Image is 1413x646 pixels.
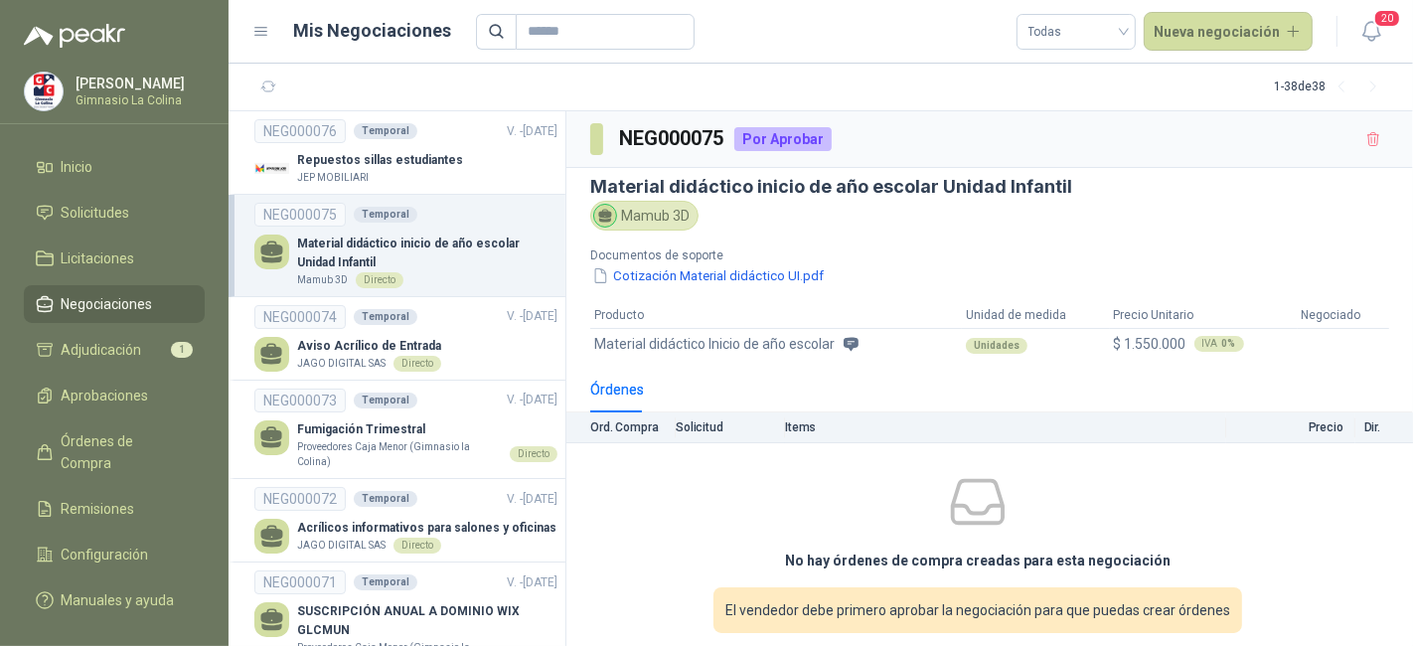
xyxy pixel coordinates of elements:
[24,377,205,414] a: Aprobaciones
[24,194,205,232] a: Solicitudes
[24,581,205,619] a: Manuales y ayuda
[590,246,982,265] p: Documentos de soporte
[62,293,153,315] span: Negociaciones
[254,487,557,554] a: NEG000072TemporalV. -[DATE] Acrílicos informativos para salones y oficinasJAGO DIGITAL SASDirecto
[62,339,142,361] span: Adjudicación
[510,446,557,462] div: Directo
[507,124,557,138] span: V. - [DATE]
[171,342,193,358] span: 1
[254,570,346,594] div: NEG000071
[254,389,346,412] div: NEG000073
[590,379,644,401] div: Órdenes
[24,331,205,369] a: Adjudicación1
[507,575,557,589] span: V. - [DATE]
[297,356,386,372] p: JAGO DIGITAL SAS
[354,574,417,590] div: Temporal
[254,389,557,470] a: NEG000073TemporalV. -[DATE] Fumigación TrimestralProveedores Caja Menor (Gimnasio la Colina)Directo
[76,94,200,106] p: Gimnasio La Colina
[354,123,417,139] div: Temporal
[1114,333,1186,355] span: $ 1.550.000
[1355,412,1413,443] th: Dir.
[254,119,346,143] div: NEG000076
[1028,17,1124,47] span: Todas
[294,17,452,45] h1: Mis Negociaciones
[297,538,386,554] p: JAGO DIGITAL SAS
[785,550,1171,571] h3: No hay órdenes de compra creadas para esta negociación
[24,240,205,277] a: Licitaciones
[962,302,1109,329] th: Unidad de medida
[62,156,93,178] span: Inicio
[62,385,149,406] span: Aprobaciones
[785,412,1226,443] th: Items
[24,422,205,482] a: Órdenes de Compra
[354,207,417,223] div: Temporal
[254,305,346,329] div: NEG000074
[676,412,785,443] th: Solicitud
[1353,14,1389,50] button: 20
[590,201,699,231] div: Mamub 3D
[297,272,348,288] p: Mamub 3D
[297,420,557,439] p: Fumigación Trimestral
[1222,339,1236,349] b: 0 %
[24,536,205,573] a: Configuración
[254,203,346,227] div: NEG000075
[254,487,346,511] div: NEG000072
[393,356,441,372] div: Directo
[297,439,502,470] p: Proveedores Caja Menor (Gimnasio la Colina)
[297,519,556,538] p: Acrílicos informativos para salones y oficinas
[297,235,557,272] p: Material didáctico inicio de año escolar Unidad Infantil
[619,123,726,154] h3: NEG000075
[62,430,186,474] span: Órdenes de Compra
[254,203,557,288] a: NEG000075TemporalMaterial didáctico inicio de año escolar Unidad InfantilMamub 3DDirecto
[254,305,557,372] a: NEG000074TemporalV. -[DATE] Aviso Acrílico de EntradaJAGO DIGITAL SASDirecto
[566,412,676,443] th: Ord. Compra
[594,333,835,355] span: Material didáctico Inicio de año escolar
[354,491,417,507] div: Temporal
[1274,72,1389,103] div: 1 - 38 de 38
[254,151,289,186] img: Company Logo
[507,309,557,323] span: V. - [DATE]
[507,393,557,406] span: V. - [DATE]
[24,148,205,186] a: Inicio
[254,119,557,186] a: NEG000076TemporalV. -[DATE] Company LogoRepuestos sillas estudiantesJEP MOBILIARI
[356,272,403,288] div: Directo
[590,302,962,329] th: Producto
[590,176,1389,197] h3: Material didáctico inicio de año escolar Unidad Infantil
[393,538,441,554] div: Directo
[24,24,125,48] img: Logo peakr
[76,77,200,90] p: [PERSON_NAME]
[507,492,557,506] span: V. - [DATE]
[725,599,1230,621] span: El vendedor debe primero aprobar la negociación para que puedas crear órdenes
[354,309,417,325] div: Temporal
[1298,302,1389,329] th: Negociado
[62,589,175,611] span: Manuales y ayuda
[62,247,135,269] span: Licitaciones
[1110,302,1298,329] th: Precio Unitario
[734,127,832,151] div: Por Aprobar
[24,285,205,323] a: Negociaciones
[297,151,463,170] p: Repuestos sillas estudiantes
[24,490,205,528] a: Remisiones
[966,338,1027,354] div: Unidades
[1373,9,1401,28] span: 20
[25,73,63,110] img: Company Logo
[590,265,826,286] button: Cotización Material didáctico UI.pdf
[62,544,149,565] span: Configuración
[62,498,135,520] span: Remisiones
[62,202,130,224] span: Solicitudes
[297,337,441,356] p: Aviso Acrílico de Entrada
[1194,336,1244,352] div: IVA
[297,602,557,640] p: SUSCRIPCIÓN ANUAL A DOMINIO WIX GLCMUN
[1144,12,1314,52] button: Nueva negociación
[354,393,417,408] div: Temporal
[1226,412,1355,443] th: Precio
[297,170,369,186] p: JEP MOBILIARI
